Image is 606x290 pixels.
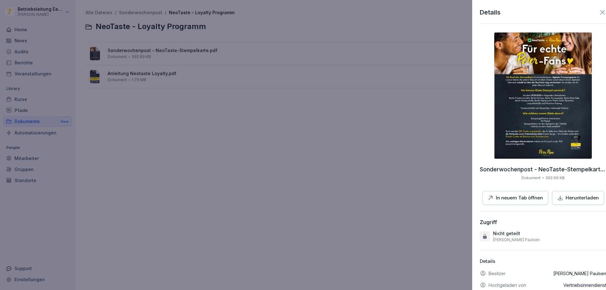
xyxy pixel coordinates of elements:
[494,33,591,159] img: thumbnail
[493,230,520,237] p: Nicht geteilt
[552,191,604,205] button: Herunterladen
[482,191,548,205] button: In neuem Tab öffnen
[493,237,540,242] p: [PERSON_NAME] Paulsen
[489,282,526,288] p: Hochgeladen von
[545,175,565,181] p: 392.69 KB
[489,270,506,277] p: Besitzer
[480,219,497,225] div: Zugriff
[565,194,598,202] p: Herunterladen
[521,175,541,181] p: Dokument
[496,194,543,202] p: In neuem Tab öffnen
[480,8,501,17] p: Details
